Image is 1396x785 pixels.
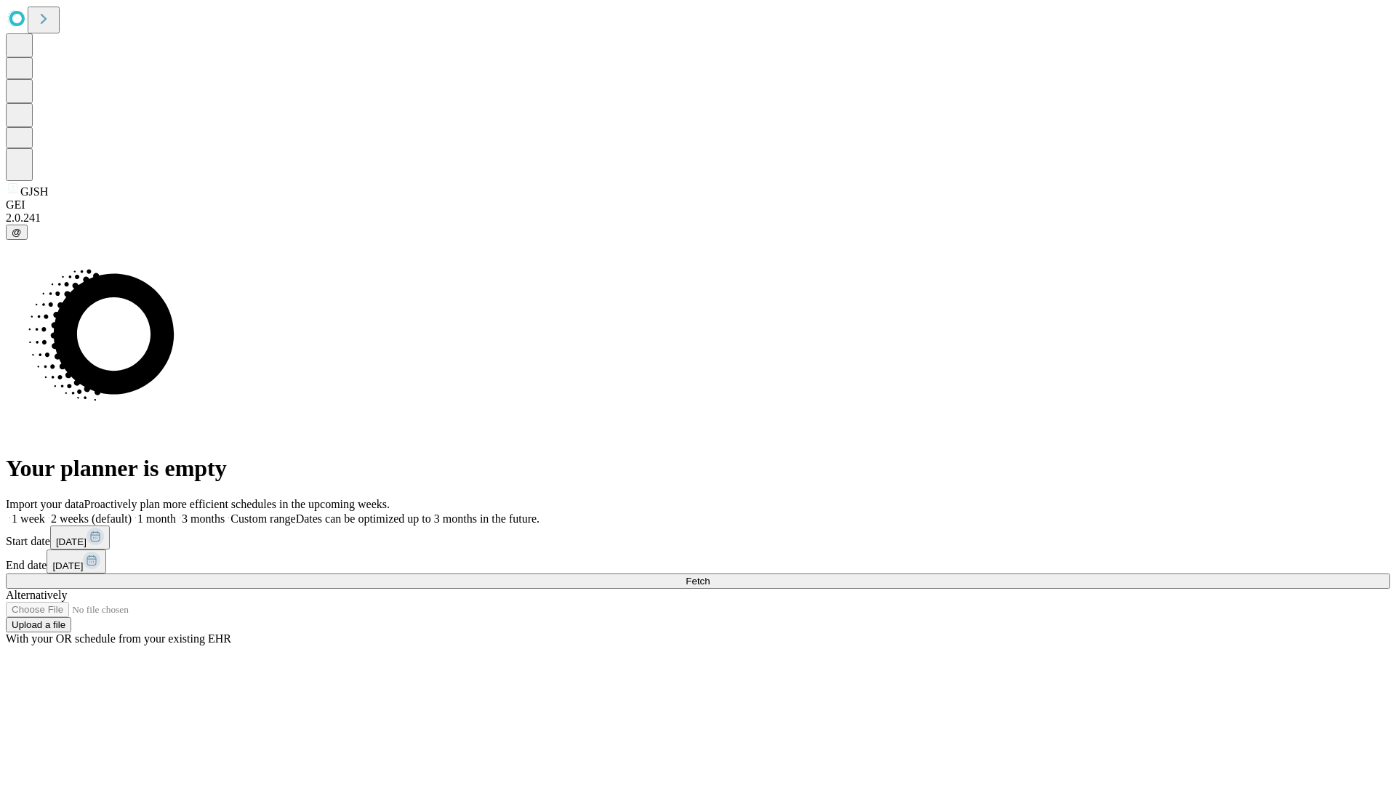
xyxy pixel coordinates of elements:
button: [DATE] [47,549,106,573]
div: GEI [6,198,1390,212]
div: Start date [6,526,1390,549]
span: 2 weeks (default) [51,512,132,525]
h1: Your planner is empty [6,455,1390,482]
span: Alternatively [6,589,67,601]
span: [DATE] [52,560,83,571]
button: [DATE] [50,526,110,549]
span: 3 months [182,512,225,525]
button: @ [6,225,28,240]
span: [DATE] [56,536,87,547]
span: Dates can be optimized up to 3 months in the future. [296,512,539,525]
span: GJSH [20,185,48,198]
span: 1 month [137,512,176,525]
span: Import your data [6,498,84,510]
button: Upload a file [6,617,71,632]
span: @ [12,227,22,238]
span: With your OR schedule from your existing EHR [6,632,231,645]
span: Custom range [230,512,295,525]
div: End date [6,549,1390,573]
div: 2.0.241 [6,212,1390,225]
span: Proactively plan more efficient schedules in the upcoming weeks. [84,498,390,510]
span: 1 week [12,512,45,525]
span: Fetch [686,576,710,587]
button: Fetch [6,573,1390,589]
